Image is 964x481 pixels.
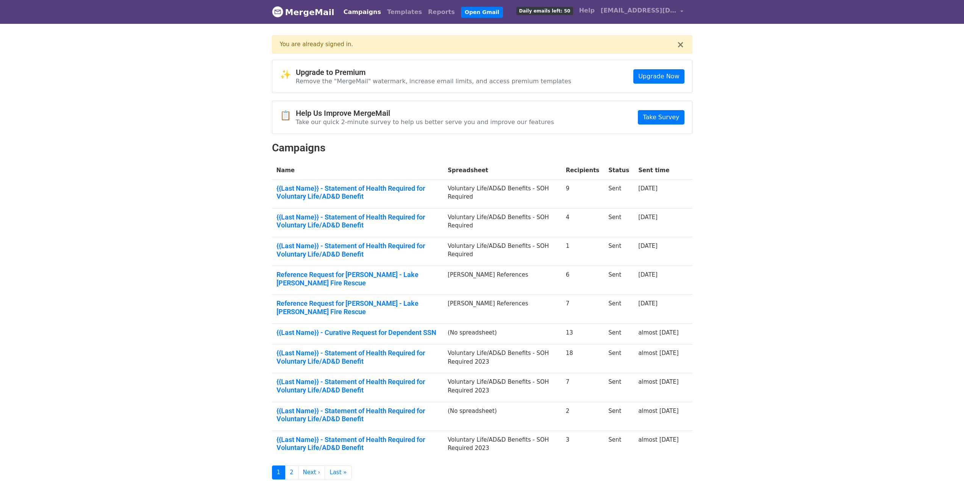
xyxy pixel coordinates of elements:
th: Name [272,162,443,179]
a: Last » [325,465,352,479]
td: 3 [561,431,604,459]
td: Sent [604,344,634,373]
td: (No spreadsheet) [443,402,561,431]
td: Sent [604,208,634,237]
a: Help [576,3,598,18]
td: Sent [604,266,634,295]
a: Open Gmail [461,7,503,18]
button: × [677,40,684,49]
p: Take our quick 2-minute survey to help us better serve you and improve our features [296,118,554,126]
span: [EMAIL_ADDRESS][DOMAIN_NAME] [601,6,677,15]
a: almost [DATE] [638,329,678,336]
a: [DATE] [638,243,658,249]
td: 7 [561,295,604,324]
a: Daily emails left: 50 [513,3,576,18]
td: [PERSON_NAME] References [443,266,561,295]
td: Voluntary Life/AD&D Benefits - SOH Required 2023 [443,344,561,373]
a: {{Last Name}} - Statement of Health Required for Voluntary Life/AD&D Benefit [277,213,439,229]
a: Reference Request for [PERSON_NAME] - Lake [PERSON_NAME] Fire Rescue [277,271,439,287]
a: Take Survey [638,110,684,125]
a: Upgrade Now [633,69,684,84]
h2: Campaigns [272,142,692,154]
td: Voluntary Life/AD&D Benefits - SOH Required [443,179,561,208]
h4: Upgrade to Premium [296,68,572,77]
a: MergeMail [272,4,334,20]
td: 18 [561,344,604,373]
span: Daily emails left: 50 [516,7,573,15]
td: Sent [604,179,634,208]
td: Voluntary Life/AD&D Benefits - SOH Required 2023 [443,431,561,459]
a: almost [DATE] [638,436,678,443]
a: almost [DATE] [638,378,678,385]
td: Sent [604,295,634,324]
td: Sent [604,431,634,459]
a: 2 [285,465,298,479]
td: Voluntary Life/AD&D Benefits - SOH Required [443,237,561,266]
a: {{Last Name}} - Statement of Health Required for Voluntary Life/AD&D Benefit [277,242,439,258]
a: [EMAIL_ADDRESS][DOMAIN_NAME] [598,3,686,21]
th: Recipients [561,162,604,179]
a: 1 [272,465,286,479]
a: {{Last Name}} - Statement of Health Required for Voluntary Life/AD&D Benefit [277,184,439,201]
a: {{Last Name}} - Statement of Health Required for Voluntary Life/AD&D Benefit [277,349,439,365]
h4: Help Us Improve MergeMail [296,109,554,118]
a: {{Last Name}} - Statement of Health Required for Voluntary Life/AD&D Benefit [277,436,439,452]
a: [DATE] [638,185,658,192]
a: Reports [425,5,458,20]
td: Voluntary Life/AD&D Benefits - SOH Required 2023 [443,373,561,402]
td: Sent [604,373,634,402]
td: 1 [561,237,604,266]
a: Campaigns [341,5,384,20]
a: Templates [384,5,425,20]
span: 📋 [280,110,296,121]
a: Next › [298,465,325,479]
a: {{Last Name}} - Curative Request for Dependent SSN [277,328,439,337]
a: [DATE] [638,300,658,307]
div: You are already signed in. [280,40,677,49]
td: Voluntary Life/AD&D Benefits - SOH Required [443,208,561,237]
a: {{Last Name}} - Statement of Health Required for Voluntary Life/AD&D Benefit [277,407,439,423]
td: 4 [561,208,604,237]
a: {{Last Name}} - Statement of Health Required for Voluntary Life/AD&D Benefit [277,378,439,394]
td: Sent [604,402,634,431]
a: Reference Request for [PERSON_NAME] - Lake [PERSON_NAME] Fire Rescue [277,299,439,316]
span: ✨ [280,69,296,80]
a: almost [DATE] [638,350,678,356]
img: MergeMail logo [272,6,283,17]
th: Status [604,162,634,179]
td: (No spreadsheet) [443,324,561,344]
th: Spreadsheet [443,162,561,179]
p: Remove the "MergeMail" watermark, increase email limits, and access premium templates [296,77,572,85]
td: 6 [561,266,604,295]
a: [DATE] [638,214,658,221]
td: Sent [604,237,634,266]
td: Sent [604,324,634,344]
a: [DATE] [638,271,658,278]
td: 13 [561,324,604,344]
td: 7 [561,373,604,402]
a: almost [DATE] [638,408,678,414]
th: Sent time [634,162,683,179]
td: 9 [561,179,604,208]
td: 2 [561,402,604,431]
td: [PERSON_NAME] References [443,295,561,324]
